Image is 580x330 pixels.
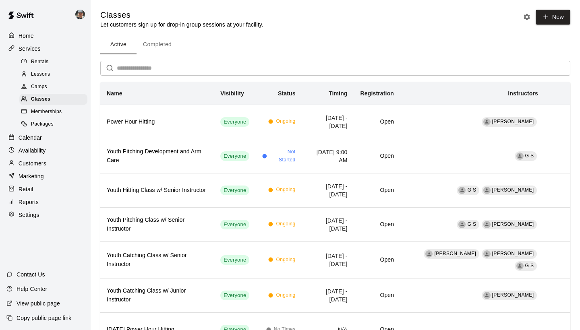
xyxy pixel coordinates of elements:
a: Marketing [6,170,84,182]
td: [DATE] - [DATE] [302,173,354,207]
span: [PERSON_NAME] [492,221,534,227]
p: Reports [19,198,39,206]
div: This service is visible to all of your customers [220,220,249,229]
img: Adam Broyles [75,10,85,19]
p: Help Center [17,285,47,293]
span: [PERSON_NAME] [492,119,534,124]
a: Rentals [19,56,91,68]
p: Settings [19,211,39,219]
b: Instructors [508,90,538,97]
span: G S [525,153,534,159]
button: Active [100,35,137,54]
span: Everyone [220,292,249,299]
span: Not Started [270,148,296,164]
span: G S [525,263,534,268]
h5: Classes [100,10,263,21]
div: This service is visible to all of your customers [220,151,249,161]
span: [PERSON_NAME] [492,251,534,256]
span: [PERSON_NAME] [492,292,534,298]
h6: Open [360,291,394,300]
span: Rentals [31,58,49,66]
p: Retail [19,185,33,193]
span: Packages [31,120,54,128]
p: Marketing [19,172,44,180]
div: This service is visible to all of your customers [220,291,249,300]
h6: Power Hour Hitting [107,118,207,126]
div: J Davis [483,118,491,126]
a: Lessons [19,68,91,80]
a: Settings [6,209,84,221]
div: Dave Osteen [483,221,491,228]
b: Visibility [220,90,244,97]
p: Copy public page link [17,314,71,322]
span: Everyone [220,118,249,126]
b: Name [107,90,122,97]
button: Completed [137,35,178,54]
div: Services [6,43,84,55]
b: Status [278,90,296,97]
span: Classes [31,95,50,103]
h6: Open [360,220,394,229]
a: Memberships [19,106,91,118]
div: This service is visible to all of your customers [220,255,249,265]
b: Registration [360,90,394,97]
h6: Youth Pitching Class w/ Senior Instructor [107,216,207,233]
p: View public page [17,299,60,307]
div: Asher Hoffman [483,292,491,299]
a: Retail [6,183,84,195]
div: Rentals [19,56,87,68]
span: Ongoing [276,256,295,264]
p: Home [19,32,34,40]
h6: Open [360,186,394,195]
div: Memberships [19,106,87,118]
a: Packages [19,118,91,131]
span: G S [467,221,476,227]
h6: Youth Pitching Development and Arm Care [107,147,207,165]
span: Lessons [31,70,50,78]
h6: Youth Catching Class w/ Junior Instructor [107,287,207,304]
span: Everyone [220,221,249,229]
a: Customers [6,157,84,169]
span: Ongoing [276,291,295,299]
span: Ongoing [276,118,295,126]
td: [DATE] - [DATE] [302,241,354,278]
a: Availability [6,144,84,157]
span: G S [467,187,476,193]
span: Memberships [31,108,62,116]
span: Everyone [220,153,249,160]
a: Reports [6,196,84,208]
h6: Open [360,118,394,126]
td: [DATE] 9:00 AM [302,139,354,173]
h6: Youth Hitting Class w/ Senior Instructor [107,186,207,195]
div: G S [516,153,524,160]
div: This service is visible to all of your customers [220,117,249,127]
a: Camps [19,81,91,93]
div: Asher Hoffman [483,250,491,258]
div: G S [458,187,466,194]
span: Camps [31,83,47,91]
h6: Open [360,256,394,264]
p: Services [19,45,41,53]
span: Ongoing [276,220,295,228]
div: G S [516,262,524,270]
div: Adam Broyles [74,6,91,23]
div: Weston Ballard [483,187,491,194]
b: Timing [329,90,348,97]
a: Calendar [6,132,84,144]
h6: Open [360,152,394,161]
p: Customers [19,159,46,167]
td: [DATE] - [DATE] [302,278,354,313]
button: Classes settings [521,11,533,23]
p: Contact Us [17,270,45,278]
p: Let customers sign up for drop-in group sessions at your facility. [100,21,263,29]
div: Classes [19,94,87,105]
a: Home [6,30,84,42]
